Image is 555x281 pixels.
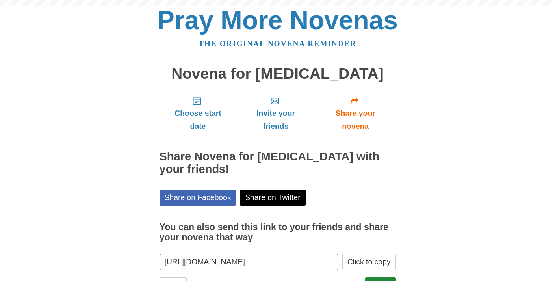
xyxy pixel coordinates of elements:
[160,65,396,82] h1: Novena for [MEDICAL_DATA]
[160,90,237,137] a: Choose start date
[244,107,307,133] span: Invite your friends
[167,107,229,133] span: Choose start date
[157,6,398,35] a: Pray More Novenas
[160,190,236,206] a: Share on Facebook
[160,222,396,242] h3: You can also send this link to your friends and share your novena that way
[315,90,396,137] a: Share your novena
[323,107,388,133] span: Share your novena
[240,190,306,206] a: Share on Twitter
[342,254,396,270] button: Click to copy
[236,90,315,137] a: Invite your friends
[160,151,396,176] h2: Share Novena for [MEDICAL_DATA] with your friends!
[199,39,356,48] a: The original novena reminder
